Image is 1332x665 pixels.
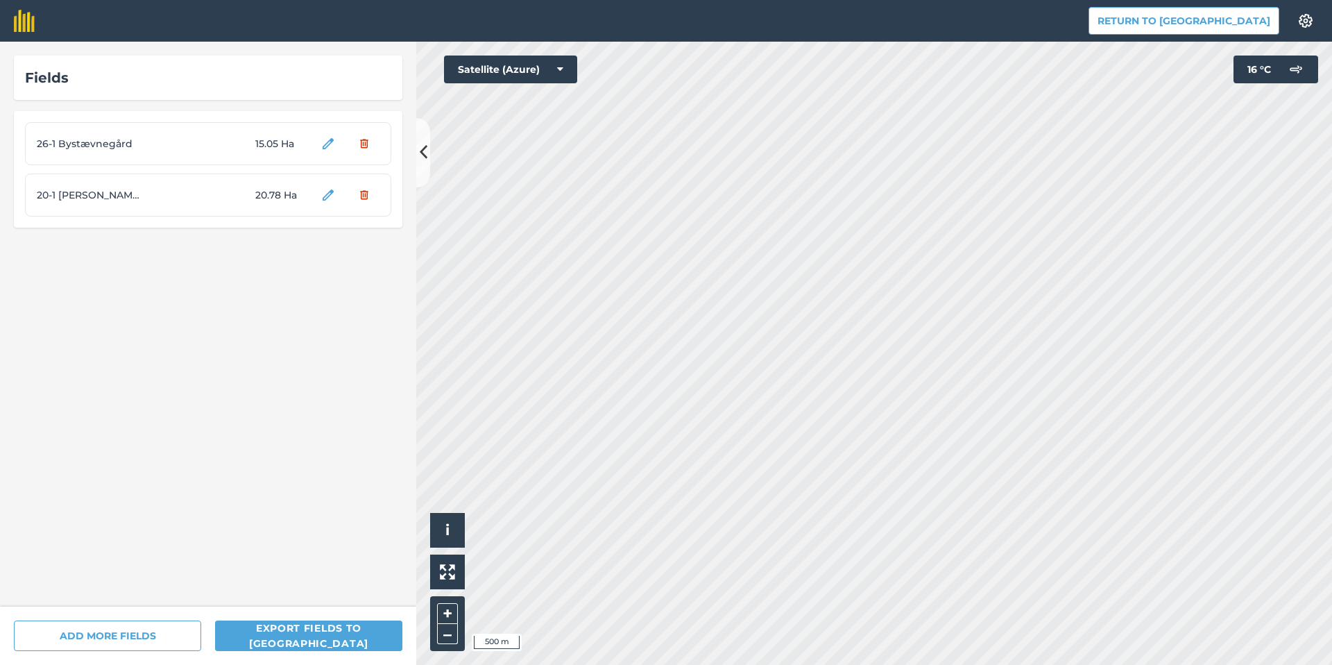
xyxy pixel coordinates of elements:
button: 16 °C [1233,56,1318,83]
button: Satellite (Azure) [444,56,577,83]
span: 26-1 Bystævnegård [37,136,141,151]
button: + [437,603,458,624]
button: ADD MORE FIELDS [14,621,201,651]
button: – [437,624,458,644]
span: i [445,521,450,539]
div: Fields [25,67,391,89]
img: svg+xml;base64,PD94bWwgdmVyc2lvbj0iMS4wIiBlbmNvZGluZz0idXRmLTgiPz4KPCEtLSBHZW5lcmF0b3I6IEFkb2JlIE... [1282,56,1310,83]
img: A cog icon [1297,14,1314,28]
img: Four arrows, one pointing top left, one top right, one bottom right and the last bottom left [440,564,455,580]
span: 20.78 Ha [255,187,307,203]
span: 15.05 Ha [255,136,307,151]
span: 16 ° C [1247,56,1271,83]
span: 20-1 [PERSON_NAME]. [37,187,141,203]
button: i [430,513,465,548]
button: Export fields to [GEOGRAPHIC_DATA] [215,621,402,651]
img: fieldmargin Logo [14,10,35,32]
button: Return to [GEOGRAPHIC_DATA] [1088,7,1279,35]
